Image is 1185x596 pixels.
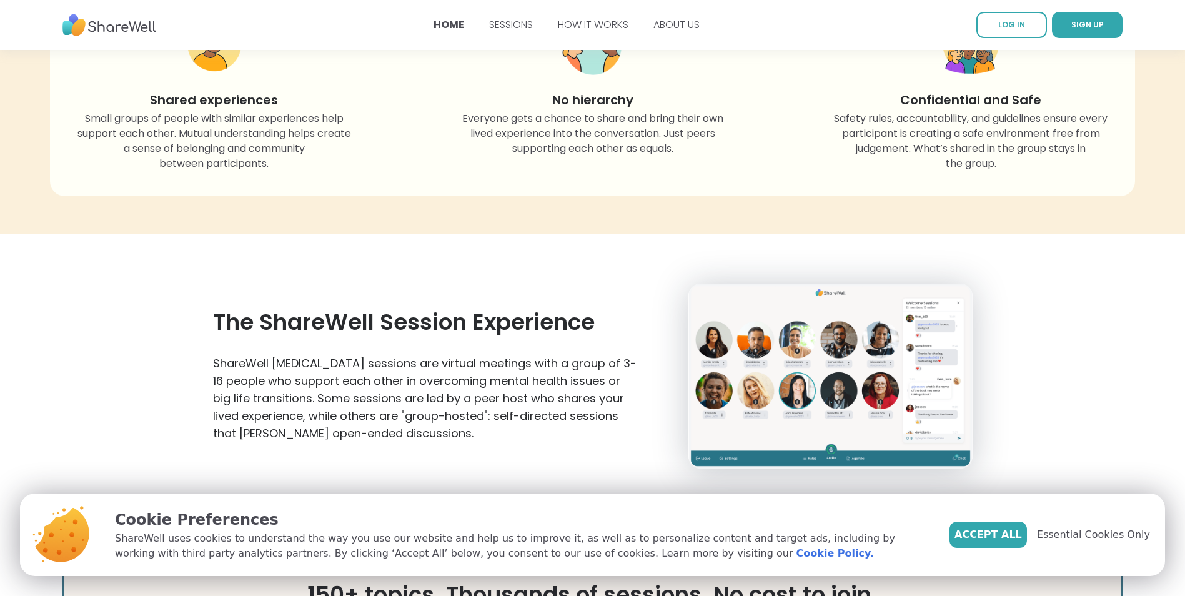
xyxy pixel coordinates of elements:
span: SIGN UP [1071,19,1104,30]
img: Session Experience [688,284,972,469]
button: SIGN UP [1052,12,1123,38]
p: No hierarchy [552,91,633,109]
a: Cookie Policy. [796,546,874,561]
a: LOG IN [976,12,1047,38]
a: SESSIONS [489,17,533,32]
a: HOW IT WORKS [558,17,628,32]
a: HOME [434,17,464,32]
p: Shared experiences [150,91,278,109]
span: LOG IN [998,19,1025,30]
p: Everyone gets a chance to share and bring their own lived experience into the conversation. Just ... [454,111,732,156]
a: ABOUT US [653,17,700,32]
p: Confidential and Safe [900,91,1041,109]
p: Cookie Preferences [115,509,930,531]
p: Safety rules, accountability, and guidelines ensure every participant is creating a safe environm... [831,111,1110,171]
img: ShareWell Nav Logo [62,8,156,42]
button: Accept All [949,522,1027,548]
p: ShareWell uses cookies to understand the way you use our website and help us to improve it, as we... [115,531,930,561]
span: Essential Cookies Only [1037,527,1150,542]
p: Small groups of people with similar experiences help support each other. Mutual understanding hel... [75,111,354,171]
h2: The ShareWell Session Experience [213,310,639,335]
h3: ShareWell [MEDICAL_DATA] sessions are virtual meetings with a group of 3-16 people who support ea... [213,355,639,442]
span: Accept All [954,527,1022,542]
